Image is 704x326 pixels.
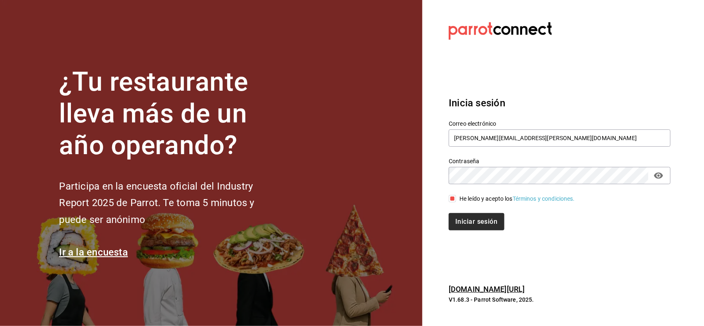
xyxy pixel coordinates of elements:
a: [DOMAIN_NAME][URL] [449,285,525,293]
h3: Inicia sesión [449,96,671,110]
label: Correo electrónico [449,121,671,127]
h1: ¿Tu restaurante lleva más de un año operando? [59,66,282,161]
input: Ingresa tu correo electrónico [449,129,671,147]
p: V1.68.3 - Parrot Software, 2025. [449,296,671,304]
label: Contraseña [449,159,671,164]
a: Ir a la encuesta [59,246,128,258]
div: He leído y acepto los [459,195,575,203]
h2: Participa en la encuesta oficial del Industry Report 2025 de Parrot. Te toma 5 minutos y puede se... [59,178,282,228]
button: Iniciar sesión [449,213,504,230]
a: Términos y condiciones. [513,195,575,202]
button: passwordField [652,169,666,183]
